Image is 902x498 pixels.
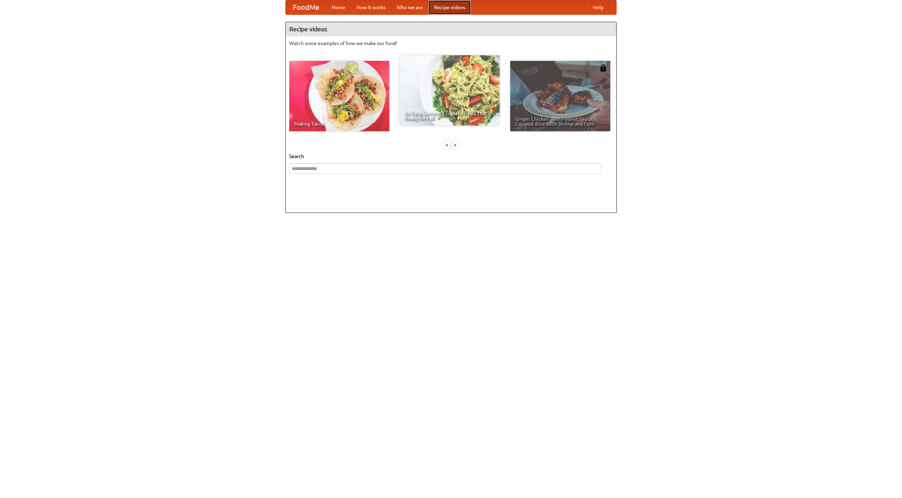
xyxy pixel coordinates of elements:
span: An Easy, Summery Tomato Pasta That's Ready for Fall [404,111,495,121]
div: « [444,140,450,149]
a: FoodMe [286,0,326,14]
div: » [452,140,458,149]
span: Making Tacos [294,121,384,126]
a: Help [587,0,609,14]
a: Recipe videos [428,0,471,14]
a: An Easy, Summery Tomato Pasta That's Ready for Fall [400,55,500,126]
img: 483408.png [600,64,607,71]
a: Who we are [391,0,428,14]
p: Watch some examples of how we make our food! [289,40,613,47]
a: Making Tacos [289,61,389,131]
h4: Recipe videos [286,22,616,36]
a: Home [326,0,351,14]
h5: Search [289,153,613,160]
a: How it works [351,0,391,14]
